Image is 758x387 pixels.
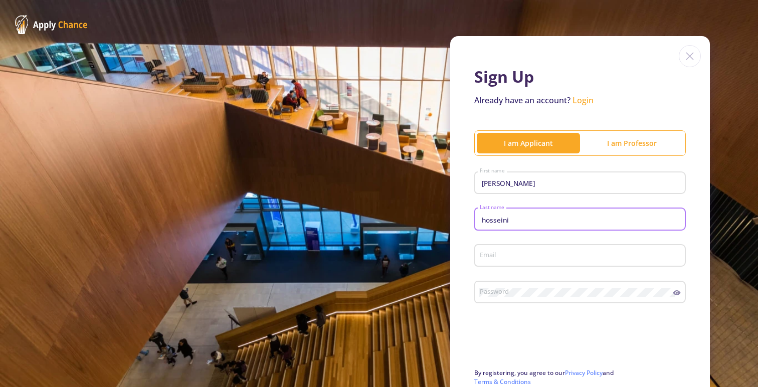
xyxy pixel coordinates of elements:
div: I am Applicant [477,138,580,148]
img: close icon [679,45,701,67]
div: I am Professor [580,138,683,148]
img: ApplyChance Logo [15,15,88,34]
a: Privacy Policy [565,368,603,377]
h1: Sign Up [474,67,686,86]
a: Login [573,95,594,106]
p: Already have an account? [474,94,686,106]
a: Terms & Conditions [474,377,531,386]
iframe: reCAPTCHA [474,321,627,360]
p: By registering, you agree to our and [474,368,686,386]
